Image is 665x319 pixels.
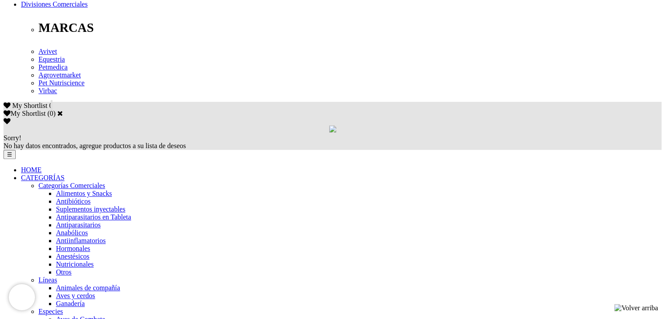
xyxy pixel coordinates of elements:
[49,102,52,109] span: 0
[38,87,57,94] a: Virbac
[9,284,35,310] iframe: Brevo live chat
[38,79,84,87] a: Pet Nutriscience
[56,260,94,268] a: Nutricionales
[56,284,120,291] a: Animales de compañía
[56,300,85,307] a: Ganadería
[38,276,57,284] a: Líneas
[56,198,91,205] a: Antibióticos
[3,110,45,117] label: My Shortlist
[21,174,65,181] a: CATEGORÍAS
[56,229,88,236] a: Anabólicos
[21,0,87,8] a: Divisiones Comerciales
[47,110,56,117] span: ( )
[56,213,131,221] a: Antiparasitarios en Tableta
[38,21,662,35] p: MARCAS
[56,237,106,244] a: Antiinflamatorios
[38,48,57,55] a: Avivet
[56,268,72,276] a: Otros
[56,221,101,229] a: Antiparasitarios
[21,166,42,173] a: HOME
[38,71,81,79] a: Agrovetmarket
[56,190,112,197] a: Alimentos y Snacks
[38,182,105,189] a: Categorías Comerciales
[56,292,95,299] a: Aves y cerdos
[3,134,21,142] span: Sorry!
[329,125,336,132] img: loading.gif
[38,55,65,63] a: Equestria
[56,205,125,213] a: Suplementos inyectables
[38,63,68,71] a: Petmedica
[12,102,47,109] span: My Shortlist
[3,134,662,150] div: No hay datos encontrados, agregue productos a su lista de deseos
[38,308,63,315] a: Especies
[50,110,53,117] label: 0
[57,110,63,117] a: Cerrar
[56,245,90,252] a: Hormonales
[56,253,89,260] a: Anestésicos
[3,150,16,159] button: ☰
[614,304,658,312] img: Volver arriba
